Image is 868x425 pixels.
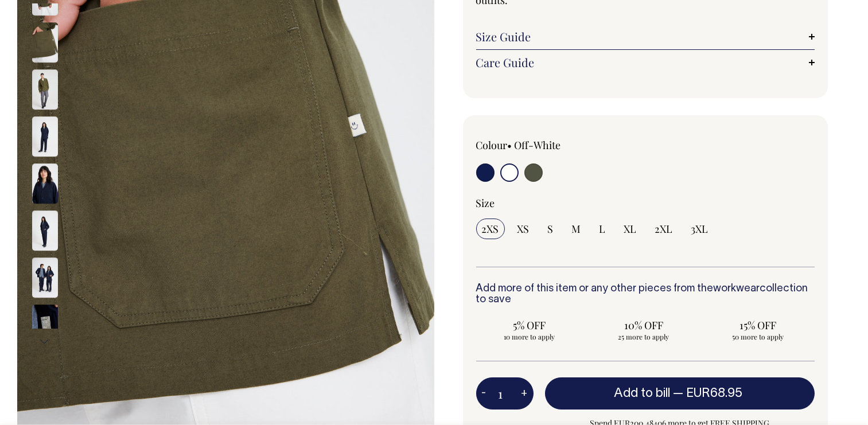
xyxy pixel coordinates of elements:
img: olive [32,22,58,63]
input: XL [618,219,643,239]
input: M [566,219,587,239]
span: 2XL [655,222,673,236]
span: XS [517,222,530,236]
span: 2XS [482,222,499,236]
span: M [572,222,581,236]
input: XS [512,219,535,239]
span: EUR68.95 [686,388,742,399]
label: Off-White [515,138,561,152]
span: L [600,222,606,236]
input: 10% OFF 25 more to apply [590,315,697,345]
button: + [516,382,534,405]
span: Add to bill [614,388,670,399]
div: Colour [476,138,612,152]
img: olive [32,69,58,110]
span: 5% OFF [482,318,578,332]
input: 3XL [686,219,714,239]
span: — [673,388,745,399]
input: 2XS [476,219,505,239]
input: 5% OFF 10 more to apply [476,315,583,345]
img: dark-navy [32,163,58,204]
span: XL [624,222,637,236]
input: 15% OFF 50 more to apply [704,315,811,345]
a: workwear [714,284,760,294]
button: Next [36,329,53,355]
span: 50 more to apply [710,332,805,341]
button: - [476,382,492,405]
span: S [548,222,554,236]
img: dark-navy [32,116,58,157]
input: 2XL [649,219,679,239]
img: dark-navy [32,210,58,251]
input: S [542,219,559,239]
a: Care Guide [476,56,815,69]
a: Size Guide [476,30,815,44]
div: Size [476,196,815,210]
span: 15% OFF [710,318,805,332]
img: dark-navy [32,258,58,298]
input: L [594,219,612,239]
span: 10 more to apply [482,332,578,341]
span: 10% OFF [595,318,691,332]
img: dark-navy [32,305,58,345]
button: Add to bill —EUR68.95 [545,377,815,410]
span: • [508,138,512,152]
span: 3XL [691,222,709,236]
span: 25 more to apply [595,332,691,341]
h6: Add more of this item or any other pieces from the collection to save [476,283,815,306]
